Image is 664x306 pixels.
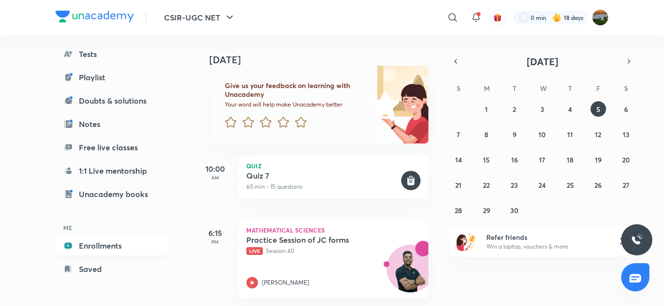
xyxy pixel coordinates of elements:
p: Your word will help make Unacademy better [225,101,367,108]
abbr: September 22, 2025 [483,180,490,190]
abbr: September 24, 2025 [538,180,546,190]
abbr: Saturday [624,84,628,93]
h5: 10:00 [196,163,235,175]
abbr: September 19, 2025 [595,155,602,164]
button: September 24, 2025 [535,177,550,193]
button: September 2, 2025 [507,101,522,117]
abbr: September 4, 2025 [568,105,572,114]
h4: [DATE] [209,54,438,66]
button: September 4, 2025 [562,101,578,117]
button: September 16, 2025 [507,152,522,167]
a: 1:1 Live mentorship [55,161,168,180]
abbr: September 13, 2025 [623,130,629,139]
img: referral [457,232,476,251]
a: Saved [55,259,168,279]
button: September 18, 2025 [562,152,578,167]
h5: 6:15 [196,227,235,239]
button: September 23, 2025 [507,177,522,193]
abbr: September 7, 2025 [457,130,460,139]
abbr: Monday [484,84,490,93]
p: PM [196,239,235,245]
abbr: September 15, 2025 [483,155,490,164]
button: September 12, 2025 [590,126,606,142]
a: Playlist [55,68,168,87]
abbr: September 9, 2025 [513,130,516,139]
h5: Practice Session of JC forms [246,235,368,245]
abbr: September 20, 2025 [622,155,630,164]
abbr: September 25, 2025 [567,180,574,190]
p: Quiz [246,163,421,169]
abbr: September 8, 2025 [484,130,488,139]
img: feedback_image [337,66,428,144]
abbr: Tuesday [513,84,516,93]
a: Notes [55,114,168,134]
button: September 8, 2025 [479,126,494,142]
p: Win a laptop, vouchers & more [486,242,606,251]
a: Unacademy books [55,184,168,204]
abbr: September 2, 2025 [513,105,516,114]
abbr: September 1, 2025 [485,105,488,114]
button: September 6, 2025 [618,101,634,117]
abbr: September 27, 2025 [623,180,629,190]
button: September 10, 2025 [535,126,550,142]
abbr: September 10, 2025 [538,130,546,139]
img: Rudrapratap Sharma [592,9,609,26]
button: September 26, 2025 [590,177,606,193]
button: September 7, 2025 [451,126,466,142]
p: AM [196,175,235,180]
abbr: Thursday [568,84,572,93]
a: Tests [55,44,168,64]
abbr: September 28, 2025 [455,206,462,215]
button: September 15, 2025 [479,152,494,167]
abbr: September 3, 2025 [540,105,544,114]
p: 60 min • 15 questions [246,182,399,191]
img: Company Logo [55,11,134,22]
img: streak [552,13,562,22]
h6: Refer friends [486,232,606,242]
button: September 27, 2025 [618,177,634,193]
abbr: Wednesday [540,84,547,93]
img: ttu [631,234,643,246]
button: September 19, 2025 [590,152,606,167]
button: September 25, 2025 [562,177,578,193]
abbr: September 30, 2025 [510,206,518,215]
a: Doubts & solutions [55,91,168,110]
abbr: September 18, 2025 [567,155,573,164]
p: Session 40 [246,247,399,255]
button: September 28, 2025 [451,202,466,218]
button: September 9, 2025 [507,126,522,142]
abbr: September 14, 2025 [455,155,462,164]
img: avatar [493,13,502,22]
p: [PERSON_NAME] [262,278,309,287]
button: [DATE] [462,54,622,68]
button: September 3, 2025 [535,101,550,117]
button: September 11, 2025 [562,126,578,142]
span: Live [246,247,263,255]
span: [DATE] [527,55,558,68]
abbr: September 11, 2025 [567,130,573,139]
a: Free live classes [55,138,168,157]
h5: Quiz 7 [246,171,399,180]
h6: ME [55,219,168,236]
button: September 21, 2025 [451,177,466,193]
abbr: September 26, 2025 [594,180,602,190]
abbr: September 17, 2025 [539,155,545,164]
button: avatar [490,10,505,25]
abbr: September 21, 2025 [455,180,461,190]
button: September 17, 2025 [535,152,550,167]
button: September 30, 2025 [507,202,522,218]
button: September 29, 2025 [479,202,494,218]
abbr: Sunday [457,84,461,93]
abbr: September 23, 2025 [511,180,518,190]
a: Company Logo [55,11,134,25]
p: Mathematical Sciences [246,227,421,233]
abbr: September 6, 2025 [624,105,628,114]
button: September 1, 2025 [479,101,494,117]
h6: Give us your feedback on learning with Unacademy [225,81,367,99]
button: September 5, 2025 [590,101,606,117]
button: CSIR-UGC NET [158,8,241,27]
button: September 20, 2025 [618,152,634,167]
a: Enrollments [55,236,168,255]
button: September 13, 2025 [618,126,634,142]
button: September 14, 2025 [451,152,466,167]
